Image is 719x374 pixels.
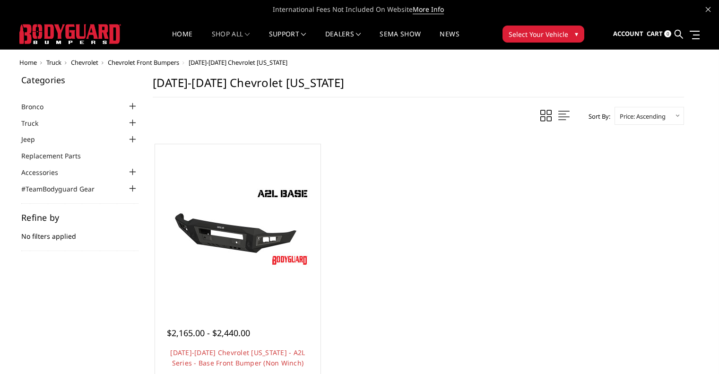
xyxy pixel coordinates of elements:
[212,31,250,49] a: shop all
[21,213,139,251] div: No filters applied
[647,21,671,47] a: Cart 0
[157,147,318,307] a: 2015-2020 Chevrolet Colorado - A2L Series - Base Front Bumper (Non Winch)
[21,151,93,161] a: Replacement Parts
[583,109,610,123] label: Sort By:
[19,24,121,44] img: BODYGUARD BUMPERS
[325,31,361,49] a: Dealers
[21,118,50,128] a: Truck
[664,30,671,37] span: 0
[509,29,568,39] span: Select Your Vehicle
[170,348,305,367] a: [DATE]-[DATE] Chevrolet [US_STATE] - A2L Series - Base Front Bumper (Non Winch)
[21,76,139,84] h5: Categories
[613,21,643,47] a: Account
[21,167,70,177] a: Accessories
[440,31,459,49] a: News
[162,184,313,270] img: 2015-2020 Chevrolet Colorado - A2L Series - Base Front Bumper (Non Winch)
[189,58,287,67] span: [DATE]-[DATE] Chevrolet [US_STATE]
[153,76,684,97] h1: [DATE]-[DATE] Chevrolet [US_STATE]
[413,5,444,14] a: More Info
[380,31,421,49] a: SEMA Show
[19,58,37,67] a: Home
[613,29,643,38] span: Account
[502,26,584,43] button: Select Your Vehicle
[21,134,47,144] a: Jeep
[71,58,98,67] a: Chevrolet
[21,184,106,194] a: #TeamBodyguard Gear
[167,327,250,339] span: $2,165.00 - $2,440.00
[172,31,192,49] a: Home
[46,58,61,67] a: Truck
[108,58,179,67] a: Chevrolet Front Bumpers
[21,102,55,112] a: Bronco
[269,31,306,49] a: Support
[575,29,578,39] span: ▾
[647,29,663,38] span: Cart
[21,213,139,222] h5: Refine by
